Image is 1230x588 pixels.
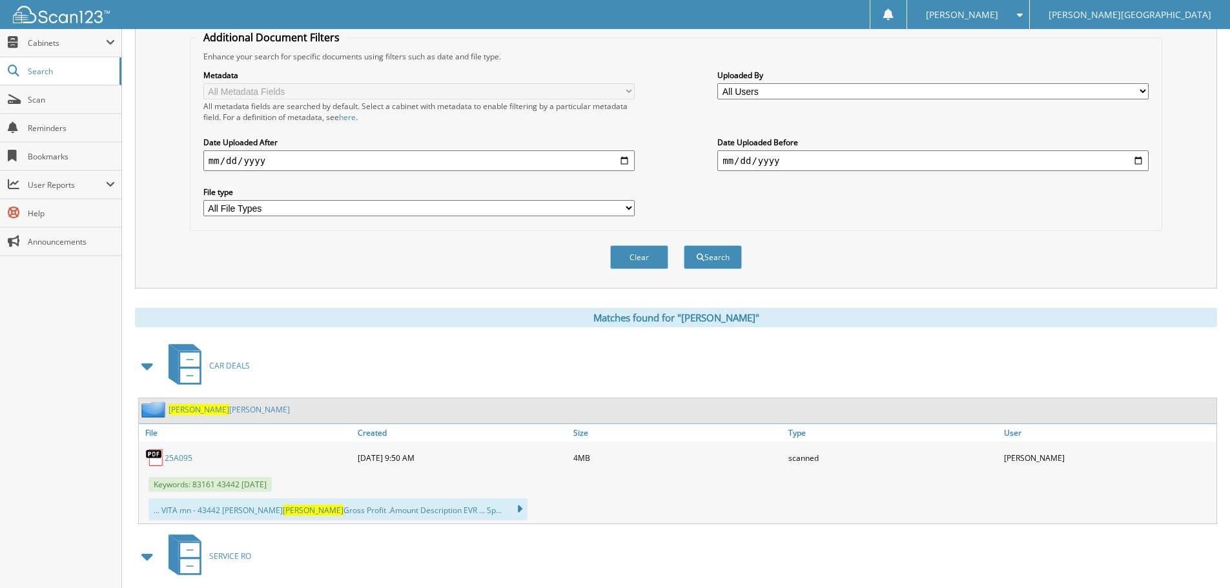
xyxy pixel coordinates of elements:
div: ... VITA mn - 43442 [PERSON_NAME] Gross Profit .Amount Description EVR ... Sp... [149,498,528,520]
span: [PERSON_NAME] [926,11,998,19]
span: Scan [28,94,115,105]
a: CAR DEALS [161,340,250,391]
span: Cabinets [28,37,106,48]
div: Enhance your search for specific documents using filters such as date and file type. [197,51,1155,62]
img: scan123-logo-white.svg [13,6,110,23]
button: Clear [610,245,668,269]
span: CAR DEALS [209,360,250,371]
a: File [139,424,354,441]
div: [PERSON_NAME] [1001,445,1216,471]
span: Keywords: 83161 43442 [DATE] [149,477,272,492]
span: [PERSON_NAME] [283,505,343,516]
label: File type [203,187,635,198]
a: SERVICE RO [161,531,251,582]
label: Uploaded By [717,70,1149,81]
div: All metadata fields are searched by default. Select a cabinet with metadata to enable filtering b... [203,101,635,123]
label: Date Uploaded After [203,137,635,148]
span: Help [28,208,115,219]
span: [PERSON_NAME] [169,404,229,415]
a: Created [354,424,570,441]
input: start [203,150,635,171]
iframe: Chat Widget [1165,526,1230,588]
span: Bookmarks [28,151,115,162]
a: Type [785,424,1001,441]
a: Size [570,424,786,441]
div: Matches found for "[PERSON_NAME]" [135,308,1217,327]
img: PDF.png [145,448,165,467]
label: Metadata [203,70,635,81]
a: User [1001,424,1216,441]
label: Date Uploaded Before [717,137,1149,148]
span: [PERSON_NAME][GEOGRAPHIC_DATA] [1049,11,1211,19]
span: Search [28,66,113,77]
a: [PERSON_NAME][PERSON_NAME] [169,404,290,415]
legend: Additional Document Filters [197,30,346,45]
img: folder2.png [141,401,169,418]
span: User Reports [28,179,106,190]
div: 4MB [570,445,786,471]
a: 25A095 [165,452,192,463]
div: [DATE] 9:50 AM [354,445,570,471]
span: SERVICE RO [209,551,251,562]
div: scanned [785,445,1001,471]
button: Search [684,245,742,269]
span: Reminders [28,123,115,134]
input: end [717,150,1149,171]
a: here [339,112,356,123]
span: Announcements [28,236,115,247]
